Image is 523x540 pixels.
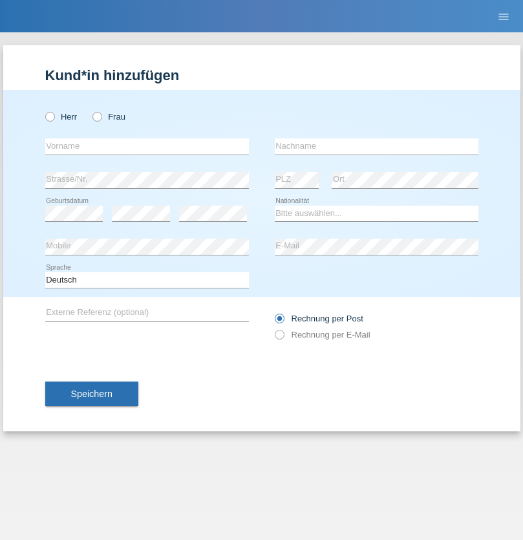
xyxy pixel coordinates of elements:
label: Frau [92,112,125,122]
span: Speichern [71,389,112,399]
label: Rechnung per Post [275,314,363,323]
h1: Kund*in hinzufügen [45,67,478,83]
button: Speichern [45,382,138,406]
input: Frau [92,112,101,120]
input: Rechnung per E-Mail [275,330,283,346]
label: Rechnung per E-Mail [275,330,370,340]
label: Herr [45,112,78,122]
a: menu [491,12,517,20]
input: Rechnung per Post [275,314,283,330]
i: menu [497,10,510,23]
input: Herr [45,112,54,120]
